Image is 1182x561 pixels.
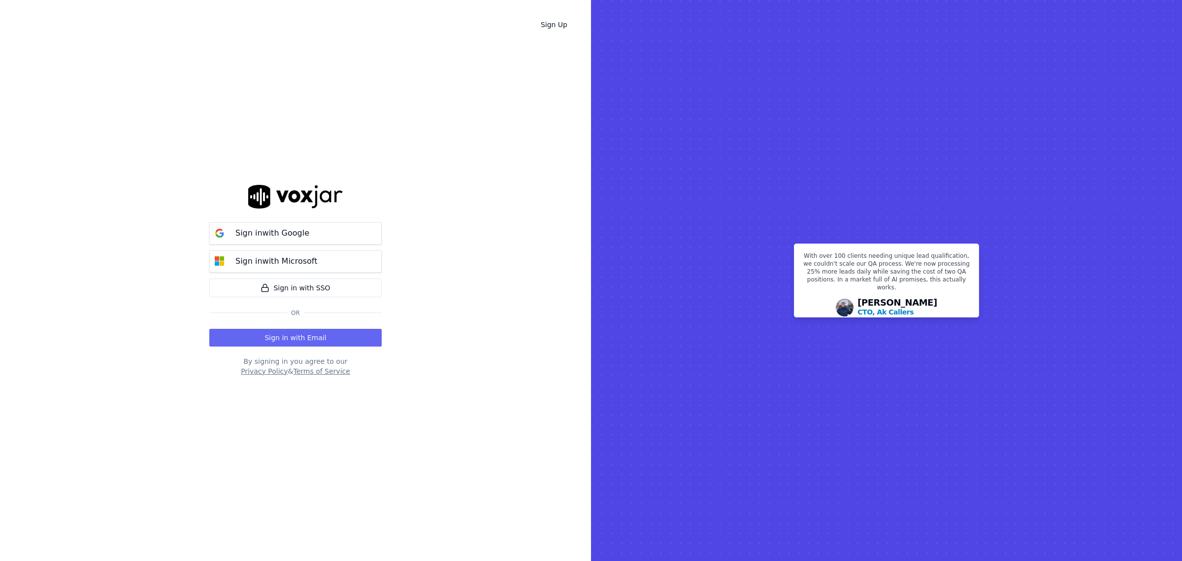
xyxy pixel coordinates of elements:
[210,251,230,271] img: microsoft Sign in button
[836,299,854,316] img: Avatar
[857,298,937,317] div: [PERSON_NAME]
[800,252,973,295] p: With over 100 clients needing unique lead qualification, we couldn't scale our QA process. We're ...
[209,329,382,347] button: Sign in with Email
[209,222,382,245] button: Sign inwith Google
[533,16,575,34] a: Sign Up
[209,356,382,376] div: By signing in you agree to our &
[209,250,382,273] button: Sign inwith Microsoft
[293,366,350,376] button: Terms of Service
[209,279,382,297] a: Sign in with SSO
[857,307,914,317] p: CTO, Ak Callers
[210,223,230,243] img: google Sign in button
[241,366,288,376] button: Privacy Policy
[248,185,343,208] img: logo
[287,309,304,317] span: Or
[235,227,309,239] p: Sign in with Google
[235,255,317,267] p: Sign in with Microsoft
